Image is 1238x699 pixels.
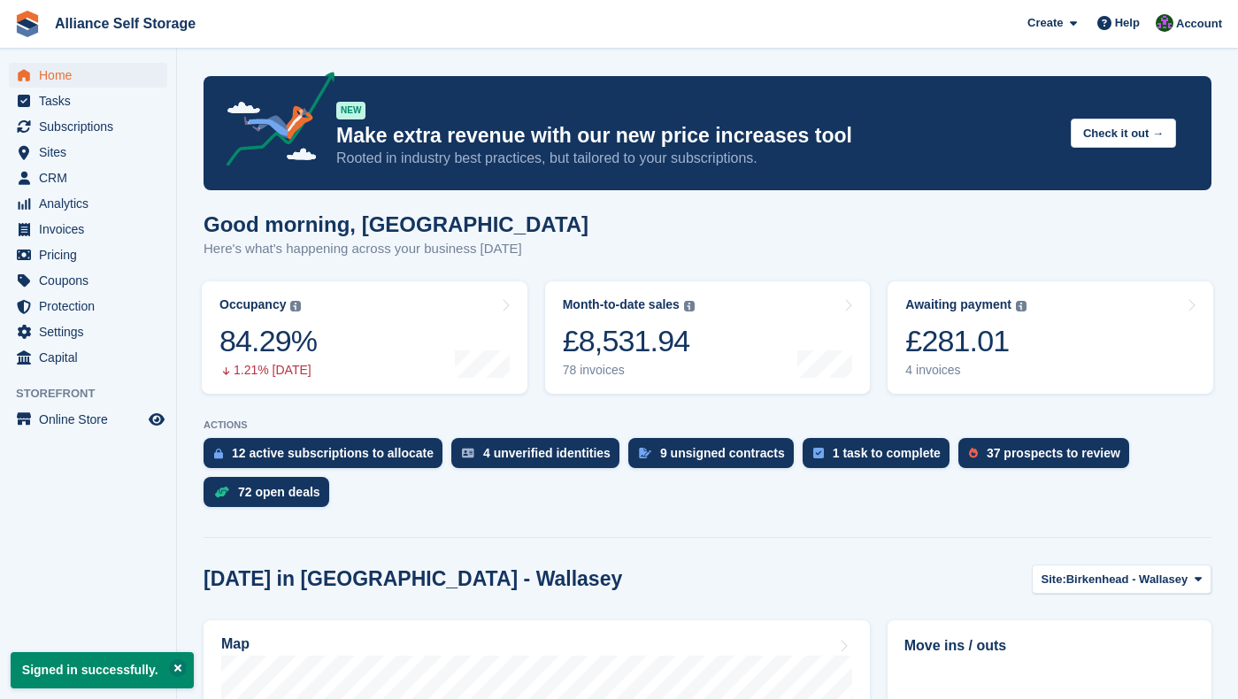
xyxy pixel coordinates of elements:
[462,448,474,458] img: verify_identity-adf6edd0f0f0b5bbfe63781bf79b02c33cf7c696d77639b501bdc392416b5a36.svg
[238,485,320,499] div: 72 open deals
[1156,14,1173,32] img: Romilly Norton
[563,363,695,378] div: 78 invoices
[1027,14,1063,32] span: Create
[563,323,695,359] div: £8,531.94
[684,301,695,311] img: icon-info-grey-7440780725fd019a000dd9b08b2336e03edf1995a4989e88bcd33f0948082b44.svg
[9,242,167,267] a: menu
[39,319,145,344] span: Settings
[214,486,229,498] img: deal-1b604bf984904fb50ccaf53a9ad4b4a5d6e5aea283cecdc64d6e3604feb123c2.svg
[1042,571,1066,588] span: Site:
[204,212,588,236] h1: Good morning, [GEOGRAPHIC_DATA]
[14,11,41,37] img: stora-icon-8386f47178a22dfd0bd8f6a31ec36ba5ce8667c1dd55bd0f319d3a0aa187defe.svg
[904,635,1195,657] h2: Move ins / outs
[39,140,145,165] span: Sites
[39,88,145,113] span: Tasks
[1176,15,1222,33] span: Account
[204,239,588,259] p: Here's what's happening across your business [DATE]
[958,438,1138,477] a: 37 prospects to review
[39,191,145,216] span: Analytics
[9,140,167,165] a: menu
[9,294,167,319] a: menu
[204,567,622,591] h2: [DATE] in [GEOGRAPHIC_DATA] - Wallasey
[39,63,145,88] span: Home
[833,446,941,460] div: 1 task to complete
[211,72,335,173] img: price-adjustments-announcement-icon-8257ccfd72463d97f412b2fc003d46551f7dbcb40ab6d574587a9cd5c0d94...
[9,114,167,139] a: menu
[39,242,145,267] span: Pricing
[660,446,785,460] div: 9 unsigned contracts
[545,281,871,394] a: Month-to-date sales £8,531.94 78 invoices
[905,363,1027,378] div: 4 invoices
[9,191,167,216] a: menu
[48,9,203,38] a: Alliance Self Storage
[214,448,223,459] img: active_subscription_to_allocate_icon-d502201f5373d7db506a760aba3b589e785aa758c864c3986d89f69b8ff3...
[202,281,527,394] a: Occupancy 84.29% 1.21% [DATE]
[336,102,365,119] div: NEW
[336,123,1057,149] p: Make extra revenue with our new price increases tool
[483,446,611,460] div: 4 unverified identities
[39,165,145,190] span: CRM
[204,419,1211,431] p: ACTIONS
[905,297,1011,312] div: Awaiting payment
[813,448,824,458] img: task-75834270c22a3079a89374b754ae025e5fb1db73e45f91037f5363f120a921f8.svg
[9,165,167,190] a: menu
[219,323,317,359] div: 84.29%
[39,114,145,139] span: Subscriptions
[146,409,167,430] a: Preview store
[1066,571,1188,588] span: Birkenhead - Wallasey
[987,446,1120,460] div: 37 prospects to review
[803,438,958,477] a: 1 task to complete
[219,363,317,378] div: 1.21% [DATE]
[1032,565,1211,594] button: Site: Birkenhead - Wallasey
[204,477,338,516] a: 72 open deals
[39,268,145,293] span: Coupons
[9,63,167,88] a: menu
[628,438,803,477] a: 9 unsigned contracts
[9,319,167,344] a: menu
[9,345,167,370] a: menu
[9,217,167,242] a: menu
[9,268,167,293] a: menu
[1115,14,1140,32] span: Help
[639,448,651,458] img: contract_signature_icon-13c848040528278c33f63329250d36e43548de30e8caae1d1a13099fd9432cc5.svg
[336,149,1057,168] p: Rooted in industry best practices, but tailored to your subscriptions.
[39,345,145,370] span: Capital
[221,636,250,652] h2: Map
[9,407,167,432] a: menu
[11,652,194,688] p: Signed in successfully.
[39,217,145,242] span: Invoices
[232,446,434,460] div: 12 active subscriptions to allocate
[290,301,301,311] img: icon-info-grey-7440780725fd019a000dd9b08b2336e03edf1995a4989e88bcd33f0948082b44.svg
[905,323,1027,359] div: £281.01
[219,297,286,312] div: Occupancy
[39,407,145,432] span: Online Store
[451,438,628,477] a: 4 unverified identities
[969,448,978,458] img: prospect-51fa495bee0391a8d652442698ab0144808aea92771e9ea1ae160a38d050c398.svg
[39,294,145,319] span: Protection
[1071,119,1176,148] button: Check it out →
[16,385,176,403] span: Storefront
[888,281,1213,394] a: Awaiting payment £281.01 4 invoices
[1016,301,1027,311] img: icon-info-grey-7440780725fd019a000dd9b08b2336e03edf1995a4989e88bcd33f0948082b44.svg
[563,297,680,312] div: Month-to-date sales
[204,438,451,477] a: 12 active subscriptions to allocate
[9,88,167,113] a: menu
